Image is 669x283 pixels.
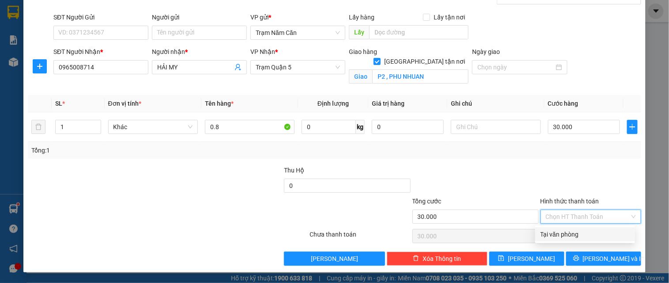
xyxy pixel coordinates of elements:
img: logo.jpg [11,11,55,55]
span: Giá trị hàng [372,100,404,107]
div: Tại văn phòng [540,229,630,239]
span: [PERSON_NAME] và In [583,254,645,264]
input: 0 [372,120,444,134]
span: Lấy tận nơi [430,12,469,22]
span: Định lượng [317,100,349,107]
span: Lấy [349,25,369,39]
button: [PERSON_NAME] [284,252,385,266]
span: Trạm Quận 5 [256,61,340,74]
span: Xóa Thông tin [423,254,461,264]
span: plus [627,123,637,130]
span: SL [55,100,62,107]
th: Ghi chú [447,95,544,112]
div: VP gửi [250,12,345,22]
span: kg [356,120,365,134]
li: Hotline: 02839552959 [83,33,369,44]
button: delete [31,120,45,134]
button: deleteXóa Thông tin [387,252,488,266]
button: plus [33,59,47,73]
span: [PERSON_NAME] [311,254,358,264]
input: Ngày giao [477,62,554,72]
span: Tên hàng [205,100,234,107]
span: plus [33,63,46,70]
label: Hình thức thanh toán [540,198,599,205]
input: Giao tận nơi [372,69,469,84]
div: SĐT Người Nhận [53,47,148,57]
span: [GEOGRAPHIC_DATA] tận nơi [381,57,469,66]
span: user-add [234,64,242,71]
input: Dọc đường [369,25,469,39]
li: 26 Phó Cơ Điều, Phường 12 [83,22,369,33]
span: Lấy hàng [349,14,374,21]
div: Tổng: 1 [31,145,259,155]
span: [PERSON_NAME] [508,254,555,264]
span: Trạm Năm Căn [256,26,340,39]
button: save[PERSON_NAME] [489,252,564,266]
div: Người nhận [152,47,247,57]
input: VD: Bàn, Ghế [205,120,295,134]
div: Người gửi [152,12,247,22]
span: Giao [349,69,372,84]
div: Chưa thanh toán [309,229,411,245]
span: VP Nhận [250,48,275,55]
span: delete [413,255,419,262]
span: Cước hàng [548,100,578,107]
input: Ghi Chú [451,120,540,134]
div: SĐT Người Gửi [53,12,148,22]
span: Thu Hộ [284,167,304,174]
span: printer [573,255,579,262]
span: Đơn vị tính [108,100,141,107]
span: Tổng cước [412,198,442,205]
span: Khác [113,120,193,134]
b: GỬI : Trạm Năm Căn [11,64,122,79]
span: Giao hàng [349,48,377,55]
span: save [498,255,504,262]
button: printer[PERSON_NAME] và In [566,252,641,266]
button: plus [627,120,638,134]
label: Ngày giao [472,48,500,55]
